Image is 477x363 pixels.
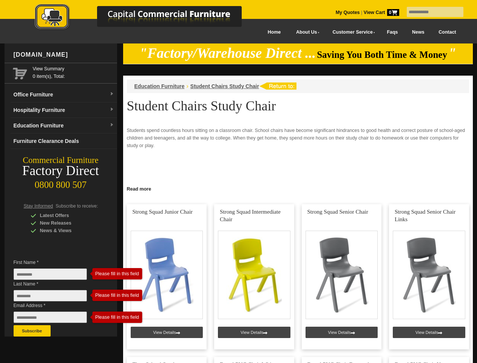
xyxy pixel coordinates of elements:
a: About Us [288,24,324,41]
input: First Name * [14,268,87,280]
span: Stay Informed [24,203,53,209]
a: Faqs [380,24,405,41]
div: Please fill in this field [92,315,136,320]
button: Subscribe [14,325,51,337]
strong: View Cart [364,10,399,15]
span: 0 [387,9,399,16]
div: Commercial Furniture [5,155,117,166]
div: Latest Offers [31,212,102,219]
a: View Cart0 [362,10,399,15]
em: " [448,45,456,61]
a: Capital Commercial Furniture Logo [14,4,278,34]
a: My Quotes [336,10,360,15]
li: › [187,82,188,90]
input: Last Name * [14,290,87,301]
a: Furniture Clearance Deals [11,133,117,149]
h1: Student Chairs Study Chair [127,99,469,113]
span: Last Name * [14,280,98,288]
a: Student Chairs Study Chair [190,83,259,89]
div: [DOMAIN_NAME] [11,43,117,66]
div: New Releases [31,219,102,227]
em: "Factory/Warehouse Direct ... [139,45,316,61]
a: View Summary [33,65,114,73]
a: Office Furnituredropdown [11,87,117,102]
img: dropdown [110,92,114,96]
p: Students spend countless hours sitting on a classroom chair. School chairs have become significan... [127,127,469,149]
input: Email Address * [14,312,87,323]
img: return to [259,82,296,90]
a: Click to read more [123,183,473,193]
img: Capital Commercial Furniture Logo [14,4,278,31]
a: News [405,24,431,41]
div: Factory Direct [5,166,117,176]
div: News & Views [31,227,102,234]
div: Please fill in this field [92,293,136,298]
span: 0 item(s), Total: [33,65,114,79]
img: dropdown [110,123,114,127]
a: Education Furniture [134,83,185,89]
a: Contact [431,24,463,41]
div: 0800 800 507 [5,176,117,190]
img: dropdown [110,107,114,112]
span: First Name * [14,259,98,266]
div: Please fill in this field [92,271,136,276]
span: Saving You Both Time & Money [317,50,447,60]
a: Hospitality Furnituredropdown [11,102,117,118]
a: Education Furnituredropdown [11,118,117,133]
span: Subscribe to receive: [56,203,98,209]
span: Email Address * [14,302,98,309]
a: Customer Service [324,24,380,41]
